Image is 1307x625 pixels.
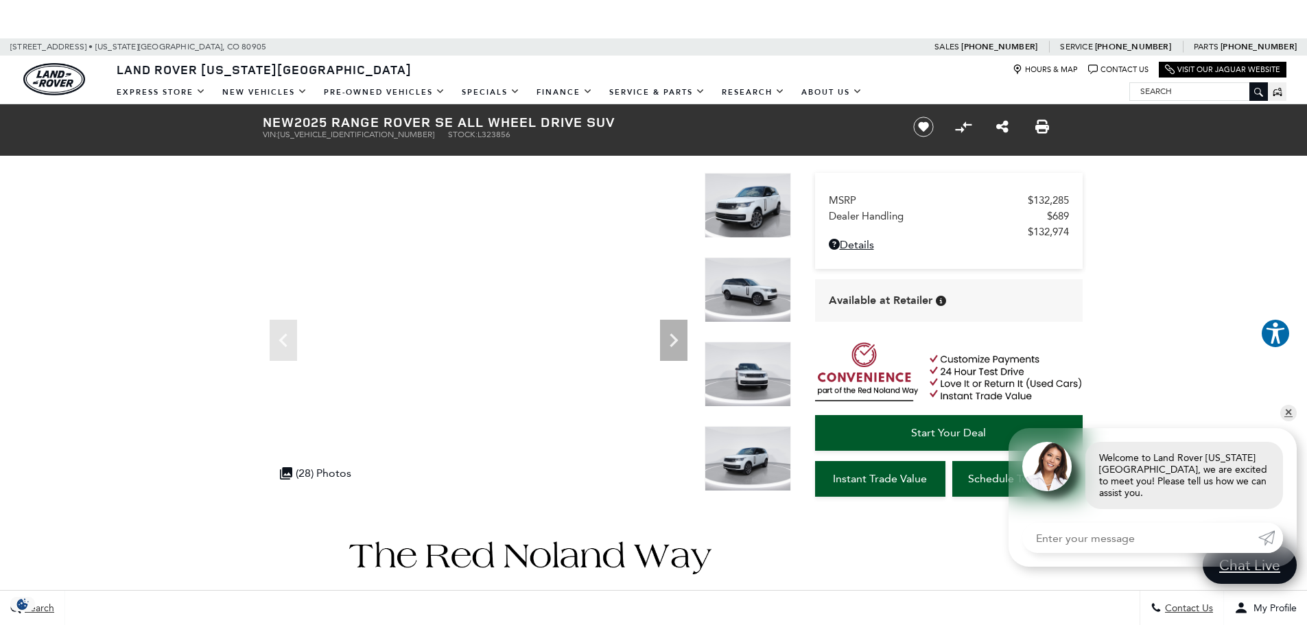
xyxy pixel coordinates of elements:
a: [STREET_ADDRESS] • [US_STATE][GEOGRAPHIC_DATA], CO 80905 [10,42,266,51]
button: Compare Vehicle [953,117,974,137]
h1: 2025 Range Rover SE All Wheel Drive SUV [263,115,891,130]
span: Dealer Handling [829,210,1047,222]
img: Land Rover [23,63,85,95]
span: L323856 [478,130,510,139]
span: [US_STATE][GEOGRAPHIC_DATA], [95,38,225,56]
a: New Vehicles [214,80,316,104]
a: Print this New 2025 Range Rover SE All Wheel Drive SUV [1035,119,1049,135]
a: land-rover [23,63,85,95]
span: MSRP [829,194,1028,207]
a: [PHONE_NUMBER] [1095,41,1171,52]
span: VIN: [263,130,278,139]
div: (28) Photos [273,460,358,486]
a: Start Your Deal [815,415,1083,451]
a: About Us [793,80,871,104]
a: Submit [1258,523,1283,553]
a: Schedule Test Drive [952,461,1083,497]
a: Details [829,238,1069,251]
div: Next [660,320,687,361]
span: [STREET_ADDRESS] • [10,38,93,56]
a: MSRP $132,285 [829,194,1069,207]
a: $132,974 [829,226,1069,238]
a: EXPRESS STORE [108,80,214,104]
span: Start Your Deal [911,426,986,439]
span: $132,974 [1028,226,1069,238]
img: New 2025 Ostuni Pearl White LAND ROVER SE image 2 [705,257,791,322]
span: Service [1060,42,1092,51]
nav: Main Navigation [108,80,871,104]
span: My Profile [1248,602,1297,614]
input: Search [1130,83,1267,99]
a: Service & Parts [601,80,714,104]
iframe: Interactive Walkaround/Photo gallery of the vehicle/product [263,173,694,497]
span: CO [227,38,239,56]
div: Welcome to Land Rover [US_STATE][GEOGRAPHIC_DATA], we are excited to meet you! Please tell us how... [1085,442,1283,509]
span: Available at Retailer [829,293,932,308]
span: Instant Trade Value [833,472,927,485]
img: New 2025 Ostuni Pearl White LAND ROVER SE image 3 [705,342,791,407]
a: Share this New 2025 Range Rover SE All Wheel Drive SUV [996,119,1009,135]
a: Dealer Handling $689 [829,210,1069,222]
span: Contact Us [1162,602,1213,614]
a: Contact Us [1088,64,1149,75]
span: Schedule Test Drive [968,472,1066,485]
button: Save vehicle [908,116,939,138]
aside: Accessibility Help Desk [1260,318,1291,351]
span: Parts [1194,42,1218,51]
a: Visit Our Jaguar Website [1165,64,1280,75]
div: Vehicle is in stock and ready for immediate delivery. Due to demand, availability is subject to c... [936,296,946,306]
a: Research [714,80,793,104]
a: [PHONE_NUMBER] [1221,41,1297,52]
section: Click to Open Cookie Consent Modal [7,597,38,611]
img: Opt-Out Icon [7,597,38,611]
a: [PHONE_NUMBER] [961,41,1037,52]
a: Finance [528,80,601,104]
strong: New [263,113,294,131]
span: $689 [1047,210,1069,222]
input: Enter your message [1022,523,1258,553]
span: Land Rover [US_STATE][GEOGRAPHIC_DATA] [117,61,412,78]
img: Agent profile photo [1022,442,1072,491]
span: Sales [934,42,959,51]
button: Open user profile menu [1224,591,1307,625]
a: Land Rover [US_STATE][GEOGRAPHIC_DATA] [108,61,420,78]
a: Hours & Map [1013,64,1078,75]
a: Pre-Owned Vehicles [316,80,454,104]
span: Stock: [448,130,478,139]
button: Explore your accessibility options [1260,318,1291,349]
a: Specials [454,80,528,104]
img: New 2025 Ostuni Pearl White LAND ROVER SE image 1 [705,173,791,238]
span: $132,285 [1028,194,1069,207]
img: New 2025 Ostuni Pearl White LAND ROVER SE image 4 [705,426,791,491]
a: Instant Trade Value [815,461,945,497]
span: [US_VEHICLE_IDENTIFICATION_NUMBER] [278,130,434,139]
span: 80905 [242,38,266,56]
